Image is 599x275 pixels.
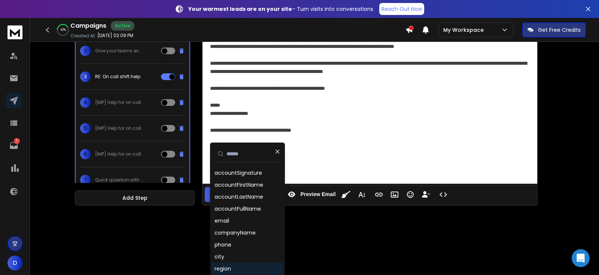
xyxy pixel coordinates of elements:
button: Emoticons [403,187,417,202]
button: D [7,256,22,271]
span: 6 [80,149,91,159]
div: accountLastName [215,193,263,201]
p: [IMP] Help for on call [95,100,141,106]
p: [DATE] 02:09 PM [97,33,133,39]
button: More Text [355,187,369,202]
span: Preview Email [299,191,337,198]
button: Get Free Credits [522,22,586,37]
button: Clean HTML [339,187,353,202]
button: Save [205,187,229,202]
p: Reach Out Now [381,5,422,13]
div: accountFullName [215,205,261,213]
h1: Campaigns [70,21,106,30]
p: 42 % [60,28,66,32]
p: – Turn visits into conversations [188,5,373,13]
p: RE: On call shift help [95,74,140,80]
button: Preview Email [285,187,337,202]
a: 1 [6,138,21,153]
div: email [215,217,229,224]
p: 1 [14,138,20,144]
button: Insert Unsubscribe Link [419,187,433,202]
div: Active [111,21,134,31]
span: 3 [80,71,91,82]
div: Open Intercom Messenger [572,249,590,267]
p: [IMP] Help for on call [95,125,141,131]
div: accountSignature [215,169,262,177]
span: 5 [80,123,91,134]
button: Code View [436,187,450,202]
p: My Workspace [443,26,487,34]
p: [IMP] Help for on call [95,151,141,157]
span: 4 [80,97,91,108]
div: phone [215,241,231,248]
strong: Your warmest leads are on your site [188,5,292,13]
p: Created At: [70,33,96,39]
div: city [215,253,224,260]
img: logo [7,25,22,39]
div: companyName [215,229,256,236]
div: accountFirstName [215,181,263,189]
button: Insert Image (⌘P) [387,187,402,202]
a: Reach Out Now [379,3,424,15]
p: Quick question with on-call [95,177,143,183]
span: 2 [80,46,91,56]
div: region [215,265,231,272]
span: 7 [80,175,91,185]
p: Get Free Credits [538,26,581,34]
button: Insert Link (⌘K) [372,187,386,202]
button: Add Step [75,190,195,205]
p: Give your teams evenings back [95,48,143,54]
